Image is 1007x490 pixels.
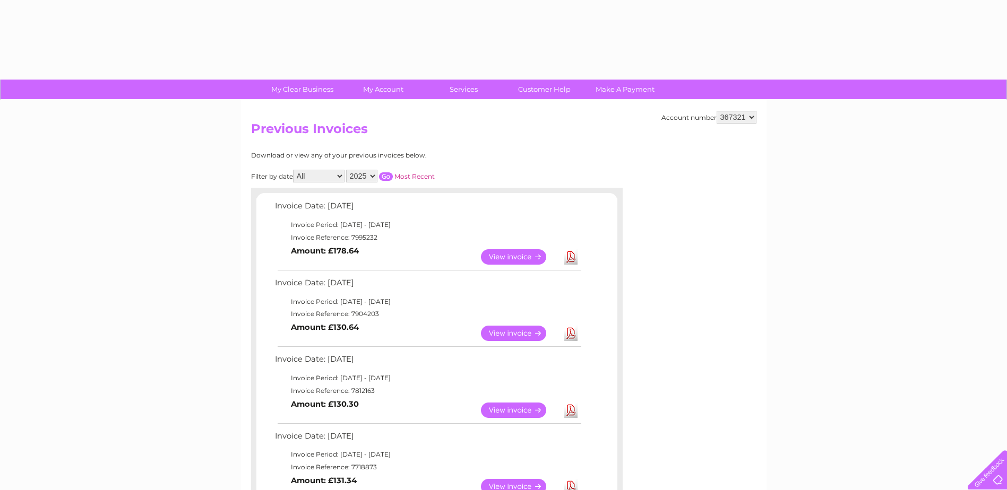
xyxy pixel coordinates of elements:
[272,199,583,218] td: Invoice Date: [DATE]
[339,80,427,99] a: My Account
[272,352,583,372] td: Invoice Date: [DATE]
[272,276,583,295] td: Invoice Date: [DATE]
[501,80,588,99] a: Customer Help
[481,402,559,418] a: View
[564,402,578,418] a: Download
[272,218,583,231] td: Invoice Period: [DATE] - [DATE]
[481,249,559,265] a: View
[272,384,583,397] td: Invoice Reference: 7812163
[564,249,578,265] a: Download
[259,80,346,99] a: My Clear Business
[291,246,359,256] b: Amount: £178.64
[564,326,578,341] a: Download
[251,121,756,142] h2: Previous Invoices
[291,399,359,409] b: Amount: £130.30
[581,80,669,99] a: Make A Payment
[272,231,583,244] td: Invoice Reference: 7995232
[272,295,583,308] td: Invoice Period: [DATE] - [DATE]
[394,172,435,180] a: Most Recent
[420,80,507,99] a: Services
[272,461,583,474] td: Invoice Reference: 7718873
[272,308,583,320] td: Invoice Reference: 7904203
[291,322,359,332] b: Amount: £130.64
[272,448,583,461] td: Invoice Period: [DATE] - [DATE]
[272,429,583,449] td: Invoice Date: [DATE]
[272,372,583,384] td: Invoice Period: [DATE] - [DATE]
[481,326,559,341] a: View
[661,111,756,124] div: Account number
[251,170,530,182] div: Filter by date
[291,476,357,485] b: Amount: £131.34
[251,152,530,159] div: Download or view any of your previous invoices below.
